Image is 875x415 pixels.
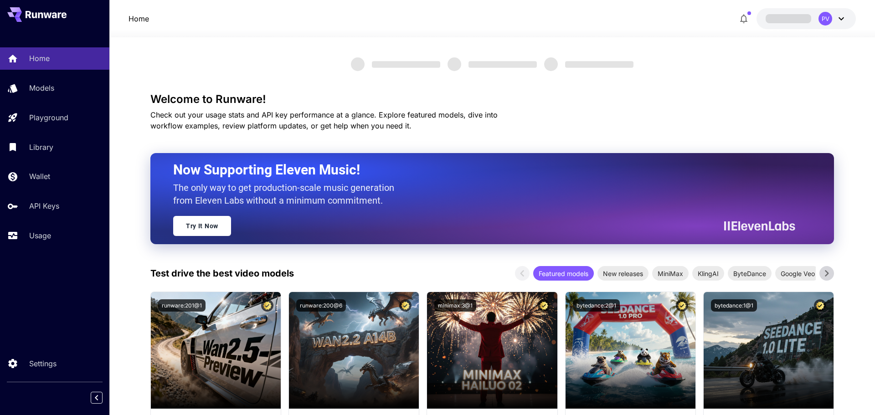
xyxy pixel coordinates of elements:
[692,266,724,281] div: KlingAI
[289,292,419,409] img: alt
[29,112,68,123] p: Playground
[29,230,51,241] p: Usage
[814,299,826,312] button: Certified Model – Vetted for best performance and includes a commercial license.
[399,299,412,312] button: Certified Model – Vetted for best performance and includes a commercial license.
[775,269,820,278] span: Google Veo
[98,389,109,406] div: Collapse sidebar
[573,299,620,312] button: bytedance:2@1
[29,53,50,64] p: Home
[173,181,401,207] p: The only way to get production-scale music generation from Eleven Labs without a minimum commitment.
[151,292,281,409] img: alt
[711,299,757,312] button: bytedance:1@1
[150,266,294,280] p: Test drive the best video models
[29,200,59,211] p: API Keys
[129,13,149,24] nav: breadcrumb
[818,12,832,26] div: PV
[652,266,689,281] div: MiniMax
[566,292,695,409] img: alt
[728,266,772,281] div: ByteDance
[150,93,834,106] h3: Welcome to Runware!
[728,269,772,278] span: ByteDance
[29,171,50,182] p: Wallet
[775,266,820,281] div: Google Veo
[296,299,346,312] button: runware:200@6
[150,110,498,130] span: Check out your usage stats and API key performance at a glance. Explore featured models, dive int...
[597,266,649,281] div: New releases
[91,392,103,404] button: Collapse sidebar
[704,292,834,409] img: alt
[652,269,689,278] span: MiniMax
[676,299,688,312] button: Certified Model – Vetted for best performance and includes a commercial license.
[434,299,476,312] button: minimax:3@1
[29,142,53,153] p: Library
[427,292,557,409] img: alt
[158,299,206,312] button: runware:201@1
[173,161,788,179] h2: Now Supporting Eleven Music!
[261,299,273,312] button: Certified Model – Vetted for best performance and includes a commercial license.
[757,8,856,29] button: PV
[533,269,594,278] span: Featured models
[692,269,724,278] span: KlingAI
[173,216,231,236] a: Try It Now
[29,358,57,369] p: Settings
[597,269,649,278] span: New releases
[538,299,550,312] button: Certified Model – Vetted for best performance and includes a commercial license.
[129,13,149,24] a: Home
[29,82,54,93] p: Models
[533,266,594,281] div: Featured models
